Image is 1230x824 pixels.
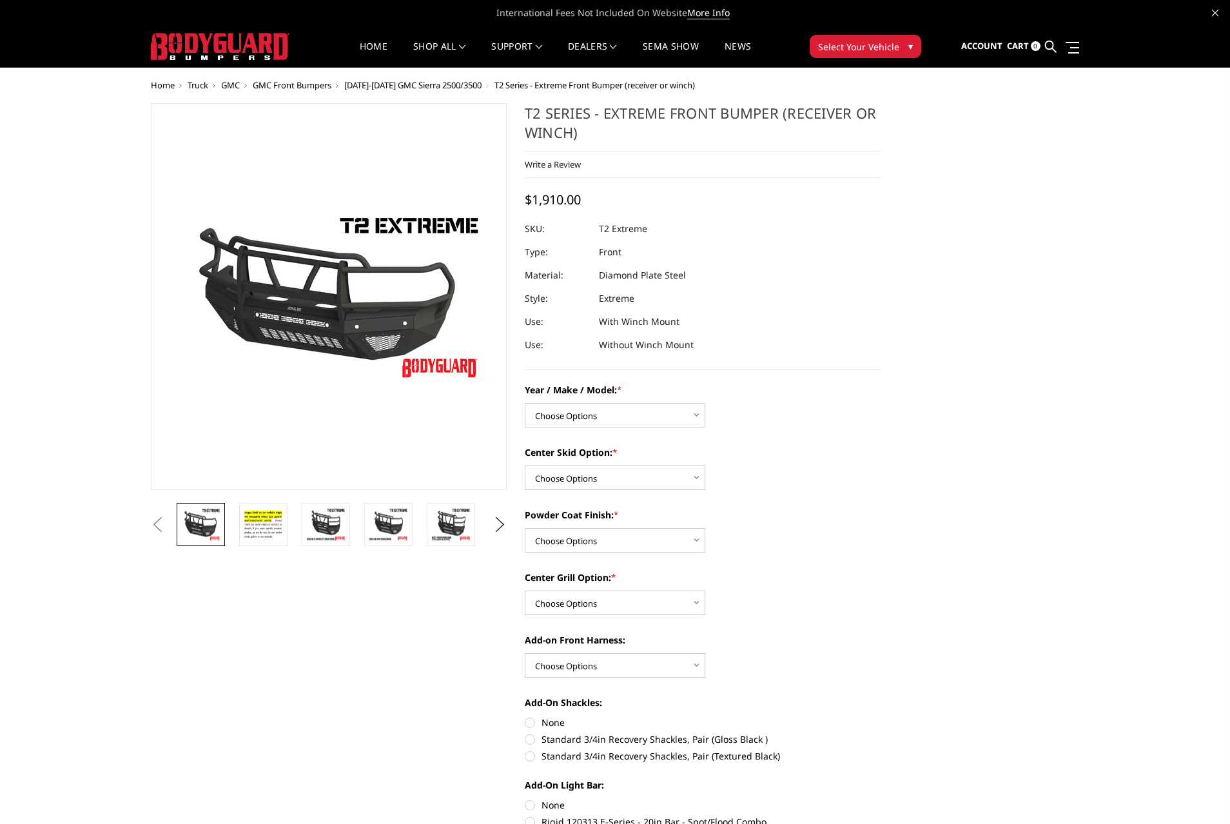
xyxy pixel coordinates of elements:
img: T2 Series - Extreme Front Bumper (receiver or winch) [368,507,409,542]
a: Account [961,29,1002,64]
dt: Type: [525,240,589,264]
label: Add-On Light Bar: [525,778,881,792]
label: Center Skid Option: [525,446,881,459]
label: Add-on Front Harness: [525,633,881,647]
dt: Use: [525,310,589,333]
a: shop all [413,42,465,67]
dt: Style: [525,287,589,310]
a: Dealers [568,42,617,67]
dd: Extreme [599,287,634,310]
dd: Diamond Plate Steel [599,264,686,287]
span: ▾ [908,39,913,53]
dd: Without Winch Mount [599,333,694,357]
a: Support [491,42,542,67]
a: Write a Review [525,159,581,170]
img: T2 Series - Extreme Front Bumper (receiver or winch) [181,507,221,542]
dt: SKU: [525,217,589,240]
a: Home [151,79,175,91]
h1: T2 Series - Extreme Front Bumper (receiver or winch) [525,103,881,152]
a: [DATE]-[DATE] GMC Sierra 2500/3500 [344,79,482,91]
label: None [525,798,881,812]
dd: T2 Extreme [599,217,647,240]
label: Center Grill Option: [525,571,881,584]
a: Truck [188,79,208,91]
button: Previous [148,515,167,535]
span: Select Your Vehicle [818,40,899,54]
dt: Use: [525,333,589,357]
dd: With Winch Mount [599,310,679,333]
label: Add-On Shackles: [525,696,881,709]
span: $1,910.00 [525,191,581,208]
span: Cart [1007,40,1029,52]
a: GMC [221,79,240,91]
label: Powder Coat Finish: [525,508,881,522]
img: T2 Series - Extreme Front Bumper (receiver or winch) [431,507,471,542]
button: Next [491,515,510,535]
img: T2 Series - Extreme Front Bumper (receiver or winch) [243,507,284,542]
span: T2 Series - Extreme Front Bumper (receiver or winch) [494,79,695,91]
dd: Front [599,240,621,264]
a: Cart 0 [1007,29,1040,64]
label: Year / Make / Model: [525,383,881,397]
a: T2 Series - Extreme Front Bumper (receiver or winch) [151,103,507,490]
a: News [725,42,751,67]
a: More Info [687,6,730,19]
a: GMC Front Bumpers [253,79,331,91]
img: T2 Series - Extreme Front Bumper (receiver or winch) [306,507,346,542]
button: Select Your Vehicle [810,35,921,58]
a: SEMA Show [643,42,699,67]
dt: Material: [525,264,589,287]
label: Standard 3/4in Recovery Shackles, Pair (Gloss Black ) [525,732,881,746]
img: BODYGUARD BUMPERS [151,33,289,60]
a: Home [360,42,387,67]
label: None [525,716,881,729]
span: 0 [1031,41,1040,51]
span: Account [961,40,1002,52]
label: Standard 3/4in Recovery Shackles, Pair (Textured Black) [525,749,881,763]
